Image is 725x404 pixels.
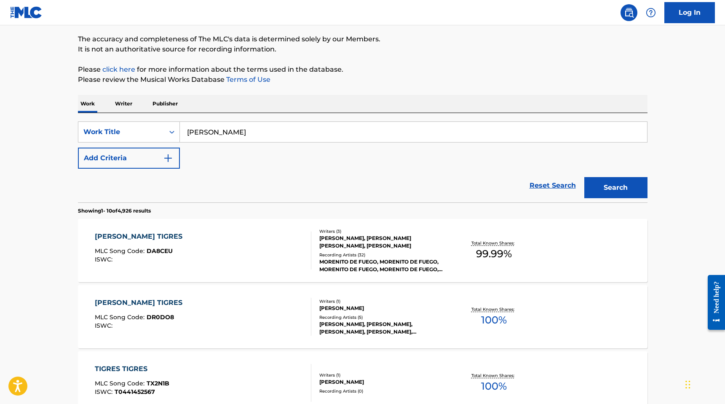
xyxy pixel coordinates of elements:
[476,246,512,261] span: 99.99 %
[471,240,516,246] p: Total Known Shares:
[95,298,187,308] div: [PERSON_NAME] TIGRES
[150,95,180,113] p: Publisher
[319,378,447,386] div: [PERSON_NAME]
[95,380,147,387] span: MLC Song Code :
[701,269,725,337] iframe: Resource Center
[683,364,725,404] iframe: Chat Widget
[95,232,187,242] div: [PERSON_NAME] TIGRES
[95,388,115,396] span: ISWC :
[319,252,447,258] div: Recording Artists ( 32 )
[147,313,174,321] span: DR0DO8
[319,388,447,394] div: Recording Artists ( 0 )
[78,207,151,215] p: Showing 1 - 10 of 4,926 results
[664,2,715,23] a: Log In
[683,364,725,404] div: Widget de chat
[95,313,147,321] span: MLC Song Code :
[95,247,147,255] span: MLC Song Code :
[319,258,447,273] div: MORENITO DE FUEGO, MORENITO DE FUEGO, MORENITO DE FUEGO, MORENITO DE FUEGO, MORENITO DE FUEGO
[163,153,173,163] img: 9d2ae6d4665cec9f34b9.svg
[78,219,647,282] a: [PERSON_NAME] TIGRESMLC Song Code:DA8CEUISWC:Writers (3)[PERSON_NAME], [PERSON_NAME] [PERSON_NAME...
[481,312,507,328] span: 100 %
[319,372,447,378] div: Writers ( 1 )
[78,95,97,113] p: Work
[83,127,159,137] div: Work Title
[112,95,135,113] p: Writer
[319,304,447,312] div: [PERSON_NAME]
[95,256,115,263] span: ISWC :
[78,65,647,75] p: Please for more information about the terms used in the database.
[115,388,155,396] span: T0441452567
[319,298,447,304] div: Writers ( 1 )
[78,75,647,85] p: Please review the Musical Works Database
[78,285,647,348] a: [PERSON_NAME] TIGRESMLC Song Code:DR0DO8ISWC:Writers (1)[PERSON_NAME]Recording Artists (5)[PERSON...
[642,4,659,21] div: Help
[584,177,647,198] button: Search
[225,75,270,83] a: Terms of Use
[78,34,647,44] p: The accuracy and completeness of The MLC's data is determined solely by our Members.
[685,372,690,397] div: Arrastrar
[102,65,135,73] a: click here
[471,306,516,312] p: Total Known Shares:
[624,8,634,18] img: search
[481,379,507,394] span: 100 %
[319,234,447,250] div: [PERSON_NAME], [PERSON_NAME] [PERSON_NAME], [PERSON_NAME]
[10,6,43,19] img: MLC Logo
[78,121,647,202] form: Search Form
[78,44,647,54] p: It is not an authoritative source for recording information.
[525,176,580,195] a: Reset Search
[147,247,173,255] span: DA8CEU
[471,372,516,379] p: Total Known Shares:
[646,8,656,18] img: help
[319,314,447,321] div: Recording Artists ( 5 )
[621,4,637,21] a: Public Search
[147,380,169,387] span: TX2N1B
[319,321,447,336] div: [PERSON_NAME], [PERSON_NAME], [PERSON_NAME], [PERSON_NAME], [PERSON_NAME]
[95,364,169,374] div: TIGRES TIGRES
[95,322,115,329] span: ISWC :
[319,228,447,234] div: Writers ( 3 )
[78,148,180,169] button: Add Criteria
